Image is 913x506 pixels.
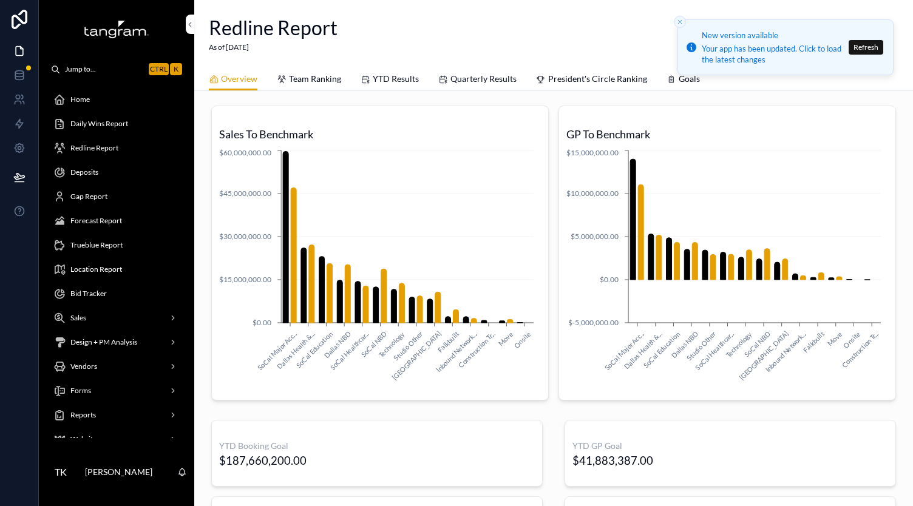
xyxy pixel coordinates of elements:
span: Home [70,95,90,104]
text: SoCal Major Acc... [256,329,297,371]
button: Refresh [849,40,883,55]
a: Design + PM Analysis [46,331,187,353]
span: Gap Report [70,192,107,201]
h3: YTD Booking Goal [219,440,535,452]
text: [GEOGRAPHIC_DATA] [391,329,443,381]
span: Vendors [70,362,97,371]
a: Deposits [46,161,187,183]
text: Dallas NBD [670,329,699,359]
a: Redline Report [46,137,187,159]
span: Goals [679,73,700,85]
div: scrollable content [39,80,194,438]
a: Location Report [46,258,187,280]
tspan: $30,000,000.00 [219,232,271,241]
text: Dallas Health &... [622,329,663,370]
text: SoCal Education [294,329,334,369]
tspan: $15,000,000.00 [566,148,619,157]
span: Website [70,434,97,444]
text: Onsite [512,329,532,349]
img: App logo [84,19,149,39]
a: Team Ranking [277,68,341,92]
h3: YTD GP Goal [572,440,888,452]
span: Trueblue Report [70,240,123,250]
a: Overview [209,68,257,91]
span: Redline Report [70,143,118,153]
button: Jump to...CtrlK [46,58,187,80]
span: Reports [70,410,96,420]
text: Technology [377,329,406,359]
text: Dallas NBD [322,329,352,359]
text: Dallas Health &... [275,329,316,370]
text: SoCal Education [642,329,681,369]
text: SoCal Healthcar... [694,329,736,371]
span: Location Report [70,265,122,274]
span: Ctrl [149,63,169,75]
h1: Redline Report [209,15,338,42]
a: Reports [46,404,187,426]
a: Forms [46,380,187,402]
h3: GP To Benchmark [566,126,888,143]
span: President's Circle Ranking [548,73,647,85]
a: Sales [46,307,187,329]
text: Construction Tr... [840,329,880,369]
a: Website [46,428,187,450]
text: Construction Tr... [456,329,496,369]
a: Quarterly Results [438,68,517,92]
span: TK [55,465,67,479]
text: Move [497,329,514,347]
text: SoCal Healthcar... [328,329,370,371]
a: YTD Results [361,68,419,92]
a: Gap Report [46,186,187,207]
a: Forecast Report [46,210,187,232]
a: Bid Tracker [46,283,187,305]
text: Move [826,329,843,347]
span: Jump to... [65,64,144,74]
text: SoCal Major Acc... [603,329,645,371]
text: Falkbuilt [436,329,460,354]
tspan: $5,000,000.00 [571,232,619,241]
p: [PERSON_NAME] [85,466,152,478]
text: Studio Other [685,329,718,362]
span: Quarterly Results [450,73,517,85]
a: Vendors [46,356,187,377]
a: President's Circle Ranking [536,68,647,92]
span: Bid Tracker [70,289,107,299]
tspan: $-5,000,000.00 [568,318,619,327]
div: Your app has been updated. Click to load the latest changes [702,43,845,65]
span: Team Ranking [289,73,341,85]
text: SoCal NBD [359,329,388,358]
span: YTD Results [373,73,419,85]
div: New version available [702,30,845,42]
text: SoCal NBD [742,329,771,358]
div: $41,883,387.00 [572,454,653,467]
a: Trueblue Report [46,234,187,256]
text: Inbound Network... [764,329,807,373]
a: Home [46,89,187,110]
tspan: $0.00 [600,275,619,284]
h3: Sales To Benchmark [219,126,541,143]
div: $187,660,200.00 [219,454,307,467]
span: Sales [70,313,86,323]
text: Inbound Network... [435,329,478,373]
div: chart [219,147,541,380]
text: [GEOGRAPHIC_DATA] [738,329,790,381]
span: As of [DATE] [209,42,338,53]
text: Onsite [842,329,862,349]
tspan: $60,000,000.00 [219,148,271,157]
tspan: $15,000,000.00 [219,275,271,284]
tspan: $45,000,000.00 [219,189,271,198]
button: Close toast [674,16,686,28]
text: Technology [724,329,753,359]
span: Design + PM Analysis [70,337,137,347]
span: K [171,64,181,74]
span: Forms [70,386,91,396]
a: Daily Wins Report [46,113,187,135]
tspan: $10,000,000.00 [566,189,619,198]
tspan: $0.00 [253,318,271,327]
span: Forecast Report [70,216,122,226]
span: Daily Wins Report [70,119,128,129]
a: Goals [667,68,700,92]
span: Overview [221,73,257,85]
text: Falkbuilt [801,329,826,354]
div: chart [566,147,888,380]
